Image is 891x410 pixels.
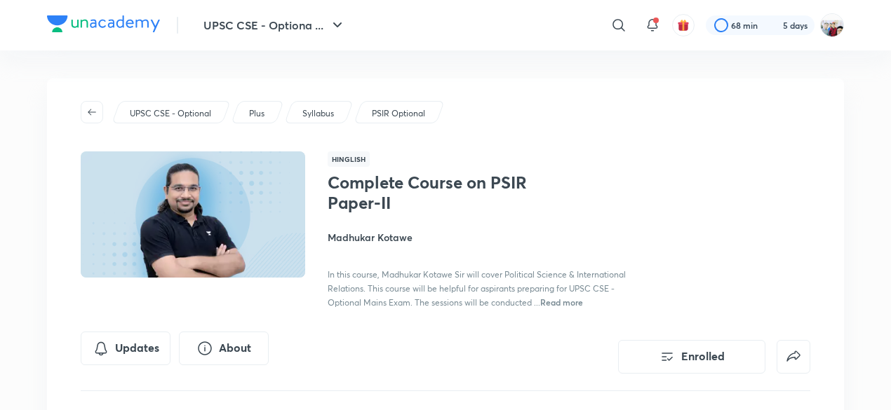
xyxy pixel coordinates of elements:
[81,332,170,365] button: Updates
[618,340,765,374] button: Enrolled
[677,19,690,32] img: avatar
[47,15,160,32] img: Company Logo
[820,13,844,37] img: km swarthi
[130,107,211,120] p: UPSC CSE - Optional
[777,340,810,374] button: false
[328,230,642,245] h4: Madhukar Kotawe
[328,172,557,213] h1: Complete Course on PSIR Paper-II
[302,107,334,120] p: Syllabus
[372,107,425,120] p: PSIR Optional
[328,269,626,308] span: In this course, Madhukar Kotawe Sir will cover Political Science & International Relations. This ...
[766,18,780,32] img: streak
[672,14,695,36] button: avatar
[328,151,370,167] span: Hinglish
[179,332,269,365] button: About
[247,107,267,120] a: Plus
[249,107,264,120] p: Plus
[195,11,354,39] button: UPSC CSE - Optiona ...
[47,15,160,36] a: Company Logo
[300,107,337,120] a: Syllabus
[128,107,214,120] a: UPSC CSE - Optional
[370,107,428,120] a: PSIR Optional
[79,150,307,279] img: Thumbnail
[540,296,583,308] span: Read more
